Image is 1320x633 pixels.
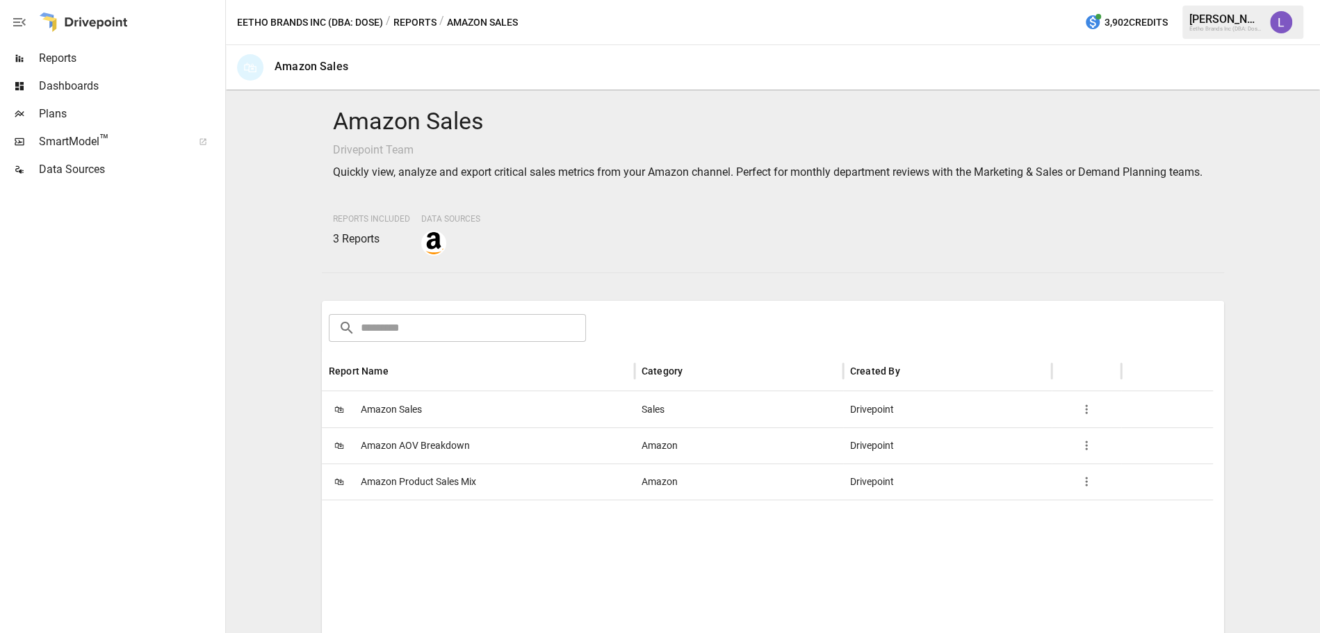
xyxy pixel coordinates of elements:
[642,365,683,377] div: Category
[843,391,1052,427] div: Drivepoint
[1189,13,1262,26] div: [PERSON_NAME]
[1189,26,1262,32] div: Eetho Brands Inc (DBA: Dose)
[1079,10,1173,35] button: 3,902Credits
[39,106,222,122] span: Plans
[39,78,222,94] span: Dashboards
[635,463,843,500] div: Amazon
[421,214,480,224] span: Data Sources
[99,131,109,149] span: ™
[635,427,843,463] div: Amazon
[1270,11,1292,33] img: Lindsay North
[333,107,1213,136] h4: Amazon Sales
[684,361,703,381] button: Sort
[329,399,350,420] span: 🛍
[843,427,1052,463] div: Drivepoint
[237,54,263,81] div: 🛍
[275,60,348,73] div: Amazon Sales
[329,435,350,456] span: 🛍
[329,471,350,492] span: 🛍
[39,161,222,178] span: Data Sources
[333,231,410,247] p: 3 Reports
[1262,3,1301,42] button: Lindsay North
[850,365,900,377] div: Created By
[902,361,921,381] button: Sort
[39,50,222,67] span: Reports
[1105,14,1168,31] span: 3,902 Credits
[333,142,1213,158] p: Drivepoint Team
[439,14,444,31] div: /
[329,365,389,377] div: Report Name
[423,232,445,254] img: amazon
[361,428,470,463] span: Amazon AOV Breakdown
[843,463,1052,500] div: Drivepoint
[635,391,843,427] div: Sales
[333,164,1213,181] p: Quickly view, analyze and export critical sales metrics from your Amazon channel. Perfect for mon...
[390,361,409,381] button: Sort
[237,14,383,31] button: Eetho Brands Inc (DBA: Dose)
[386,14,391,31] div: /
[333,214,410,224] span: Reports Included
[361,464,476,500] span: Amazon Product Sales Mix
[39,133,184,150] span: SmartModel
[361,392,422,427] span: Amazon Sales
[393,14,437,31] button: Reports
